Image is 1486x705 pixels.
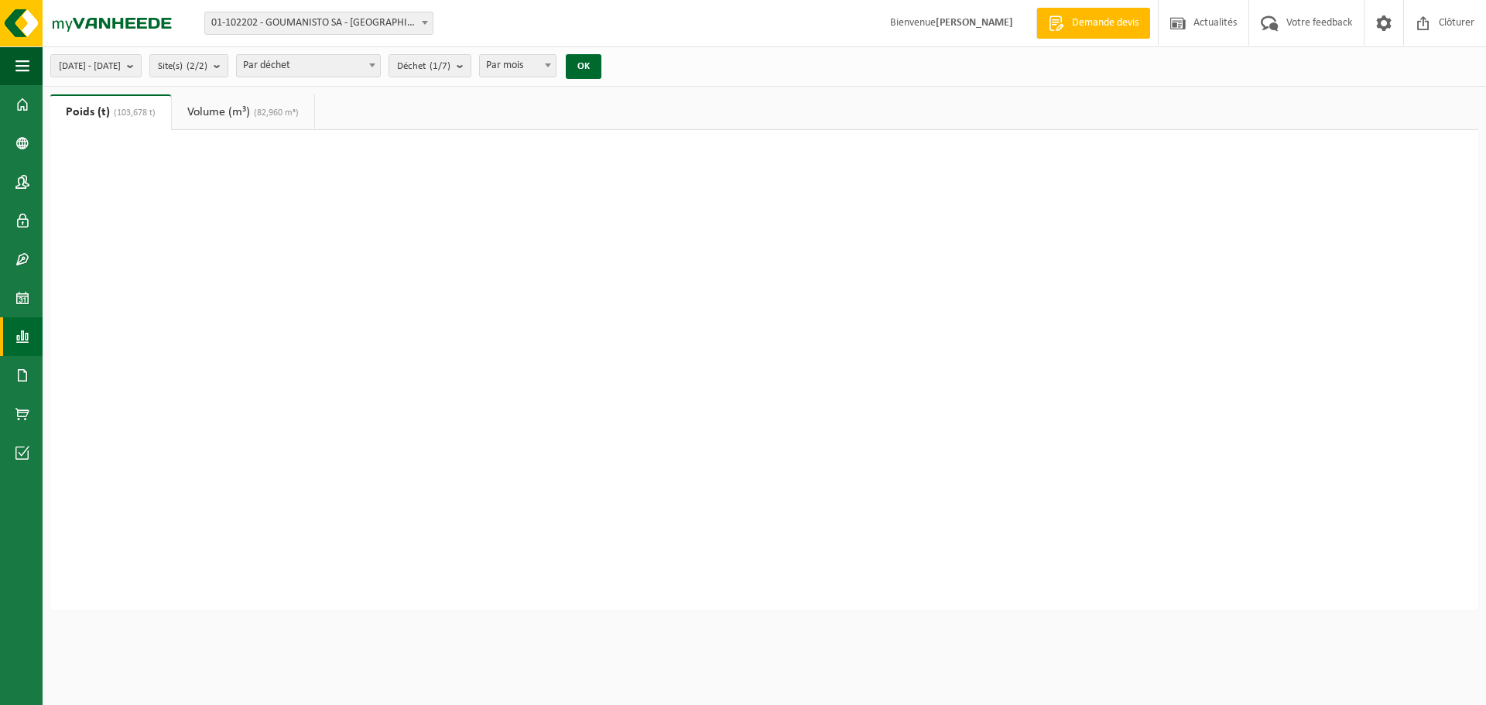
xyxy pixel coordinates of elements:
[936,17,1013,29] strong: [PERSON_NAME]
[110,108,156,118] span: (103,678 t)
[172,94,314,130] a: Volume (m³)
[430,61,450,71] count: (1/7)
[566,54,601,79] button: OK
[158,55,207,78] span: Site(s)
[59,55,121,78] span: [DATE] - [DATE]
[479,54,556,77] span: Par mois
[50,94,171,130] a: Poids (t)
[480,55,556,77] span: Par mois
[1036,8,1150,39] a: Demande devis
[187,61,207,71] count: (2/2)
[50,54,142,77] button: [DATE] - [DATE]
[237,55,380,77] span: Par déchet
[8,671,259,705] iframe: chat widget
[205,12,433,34] span: 01-102202 - GOUMANISTO SA - ANDENNE
[204,12,433,35] span: 01-102202 - GOUMANISTO SA - ANDENNE
[236,54,381,77] span: Par déchet
[389,54,471,77] button: Déchet(1/7)
[1068,15,1142,31] span: Demande devis
[397,55,450,78] span: Déchet
[250,108,299,118] span: (82,960 m³)
[149,54,228,77] button: Site(s)(2/2)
